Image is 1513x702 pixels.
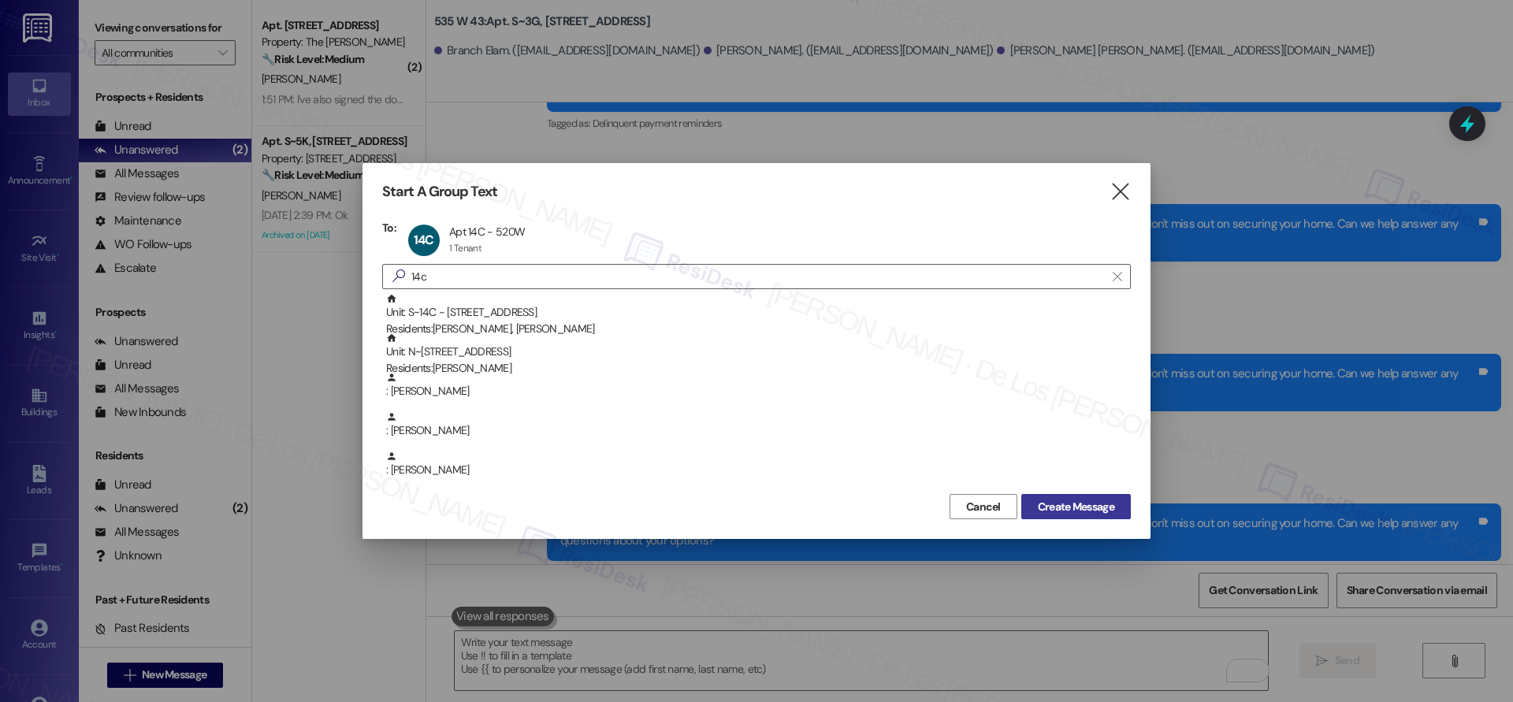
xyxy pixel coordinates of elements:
i:  [1113,270,1121,283]
div: Unit: N~[STREET_ADDRESS]Residents:[PERSON_NAME] [382,332,1131,372]
div: Unit: N~[STREET_ADDRESS] [386,332,1131,377]
button: Cancel [950,494,1017,519]
div: : [PERSON_NAME] [382,372,1131,411]
button: Create Message [1021,494,1131,519]
div: : [PERSON_NAME] [386,411,1131,439]
div: Unit: S~14C - [STREET_ADDRESS] [386,293,1131,338]
input: Search for any contact or apartment [411,266,1105,288]
div: Residents: [PERSON_NAME] [386,360,1131,377]
div: : [PERSON_NAME] [386,372,1131,399]
div: Apt 14C - 520W [449,225,525,239]
button: Clear text [1105,265,1130,288]
div: : [PERSON_NAME] [386,451,1131,478]
div: : [PERSON_NAME] [382,451,1131,490]
i:  [1110,184,1131,200]
i:  [386,268,411,284]
div: : [PERSON_NAME] [382,411,1131,451]
h3: Start A Group Text [382,183,497,201]
span: 14C [414,232,434,248]
div: 1 Tenant [449,242,481,254]
div: Residents: [PERSON_NAME], [PERSON_NAME] [386,321,1131,337]
span: Create Message [1038,499,1114,515]
div: Unit: S~14C - [STREET_ADDRESS]Residents:[PERSON_NAME], [PERSON_NAME] [382,293,1131,332]
span: Cancel [966,499,1001,515]
h3: To: [382,221,396,235]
